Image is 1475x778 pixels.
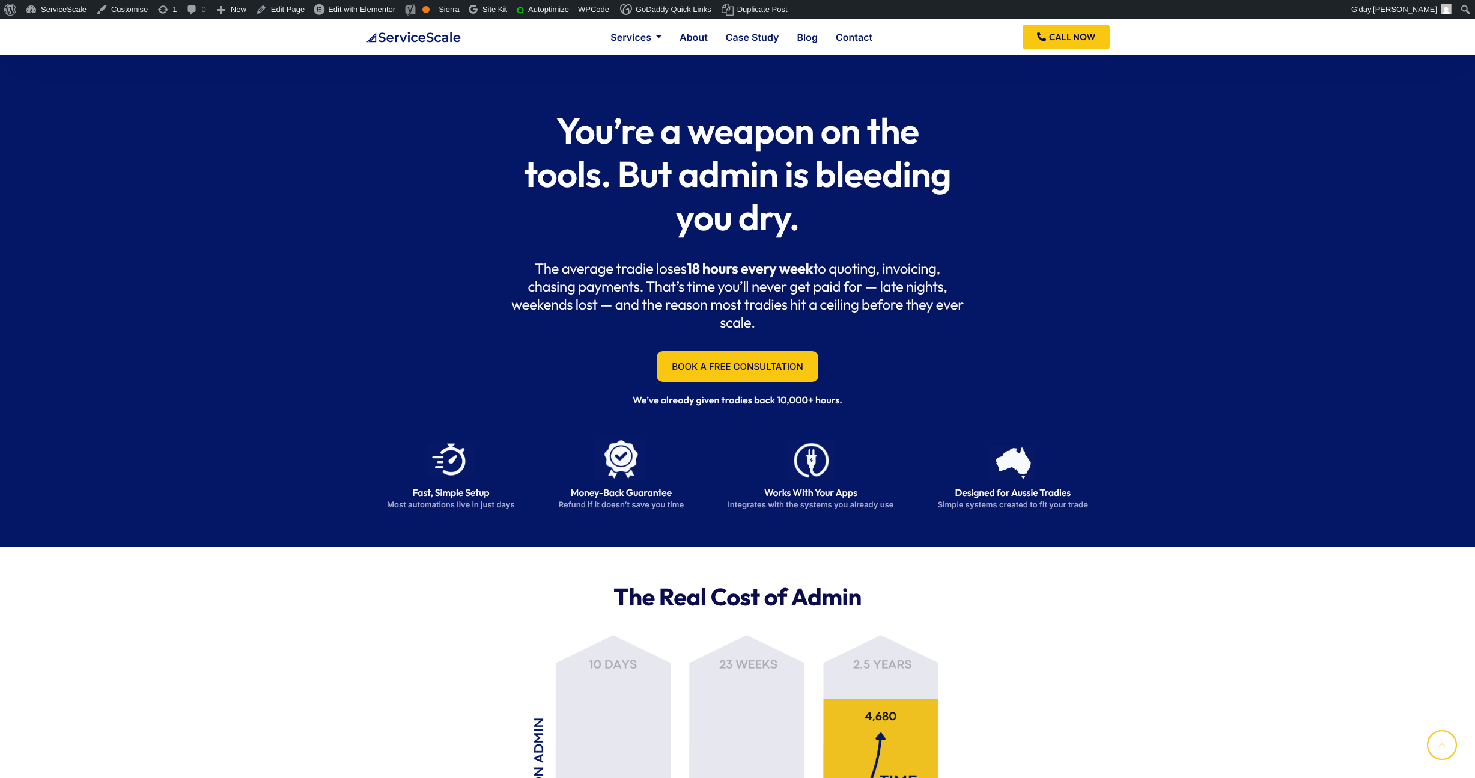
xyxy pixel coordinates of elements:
[482,5,507,14] span: Site Kit
[559,500,684,510] p: Refund if it doesn’t save you time
[1049,32,1095,41] span: CALL NOW
[1373,5,1437,14] span: [PERSON_NAME]
[938,500,1088,510] p: Simple systems created to fit your trade
[525,583,950,611] h2: The Real Cost of Admin
[511,260,964,332] h3: The average tradie loses to quoting, invoicing, chasing payments. That’s time you’ll never get pa...
[328,5,395,14] span: Edit with Elementor
[559,487,684,499] h3: Money-Back Guarantee
[511,394,964,408] h6: We’ve already given tradies back 10,000+ hours.
[726,32,779,42] a: Case Study
[610,32,661,42] a: Services
[836,32,872,42] a: Contact
[387,500,514,510] p: Most automations live in just days
[511,109,964,239] h1: You’re a weapon on the tools. But admin is bleeding you dry.
[728,487,893,499] h3: Works With Your Apps
[938,487,1088,499] h3: Designed for Aussie Tradies
[1023,25,1110,49] a: CALL NOW
[365,31,461,42] a: ServiceScale logo representing business automation for tradiesServiceScale logo representing busi...
[657,351,818,382] a: Book a Free Consultation
[797,32,817,42] a: Blog
[672,362,803,371] span: Book a Free Consultation
[687,260,814,278] span: 18 hours every week
[422,6,430,13] div: OK
[387,487,514,499] h3: Fast, Simple Setup
[728,500,893,510] p: Integrates with the systems you already use
[680,32,708,42] a: About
